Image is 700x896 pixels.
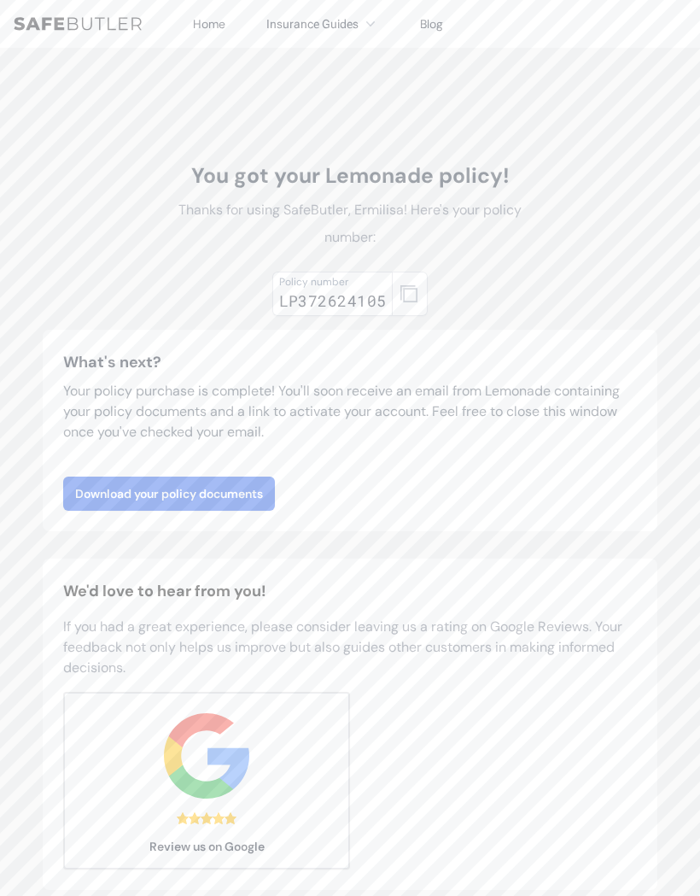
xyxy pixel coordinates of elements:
[159,196,541,251] p: Thanks for using SafeButler, Ermilisa! Here's your policy number:
[63,477,275,511] a: Download your policy documents
[177,812,236,824] div: 5.0
[63,617,637,678] p: If you had a great experience, please consider leaving us a rating on Google Reviews. Your feedba...
[14,17,142,31] img: SafeButler Text Logo
[78,838,335,855] span: Review us on Google
[63,579,637,603] h2: We'd love to hear from you!
[420,16,443,32] a: Blog
[279,275,387,289] div: Policy number
[164,713,249,799] img: google.svg
[279,289,387,313] div: LP372624105
[266,14,379,34] button: Insurance Guides
[63,350,637,374] h3: What's next?
[193,16,225,32] a: Home
[63,381,637,442] p: Your policy purchase is complete! You'll soon receive an email from Lemonade containing your poli...
[159,162,541,190] h1: You got your Lemonade policy!
[63,692,350,870] a: Review us on Google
